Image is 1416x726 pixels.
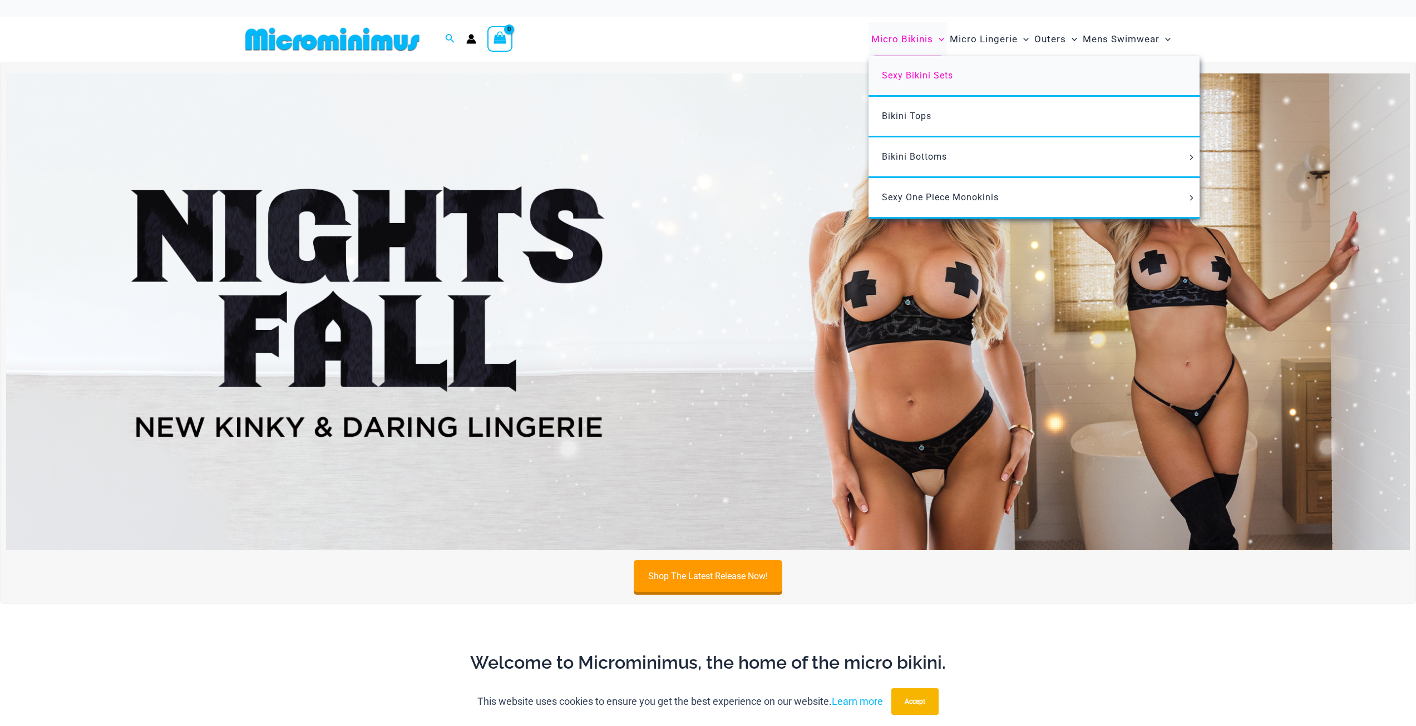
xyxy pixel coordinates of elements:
[466,34,476,44] a: Account icon link
[882,111,931,121] span: Bikini Tops
[1185,155,1197,160] span: Menu Toggle
[869,22,947,56] a: Micro BikinisMenu ToggleMenu Toggle
[867,21,1176,58] nav: Site Navigation
[882,192,999,203] span: Sexy One Piece Monokinis
[487,26,513,52] a: View Shopping Cart, empty
[882,70,953,81] span: Sexy Bikini Sets
[950,25,1018,53] span: Micro Lingerie
[477,693,883,710] p: This website uses cookies to ensure you get the best experience on our website.
[869,137,1200,178] a: Bikini BottomsMenu ToggleMenu Toggle
[933,25,944,53] span: Menu Toggle
[947,22,1032,56] a: Micro LingerieMenu ToggleMenu Toggle
[891,688,939,715] button: Accept
[445,32,455,46] a: Search icon link
[869,56,1200,97] a: Sexy Bikini Sets
[1080,22,1173,56] a: Mens SwimwearMenu ToggleMenu Toggle
[871,25,933,53] span: Micro Bikinis
[241,27,424,52] img: MM SHOP LOGO FLAT
[1160,25,1171,53] span: Menu Toggle
[634,560,782,592] a: Shop The Latest Release Now!
[1032,22,1080,56] a: OutersMenu ToggleMenu Toggle
[1066,25,1077,53] span: Menu Toggle
[1018,25,1029,53] span: Menu Toggle
[1185,195,1197,201] span: Menu Toggle
[6,73,1410,550] img: Night's Fall Silver Leopard Pack
[1083,25,1160,53] span: Mens Swimwear
[1034,25,1066,53] span: Outers
[869,97,1200,137] a: Bikini Tops
[869,178,1200,219] a: Sexy One Piece MonokinisMenu ToggleMenu Toggle
[832,695,883,707] a: Learn more
[249,651,1167,674] h2: Welcome to Microminimus, the home of the micro bikini.
[882,151,947,162] span: Bikini Bottoms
